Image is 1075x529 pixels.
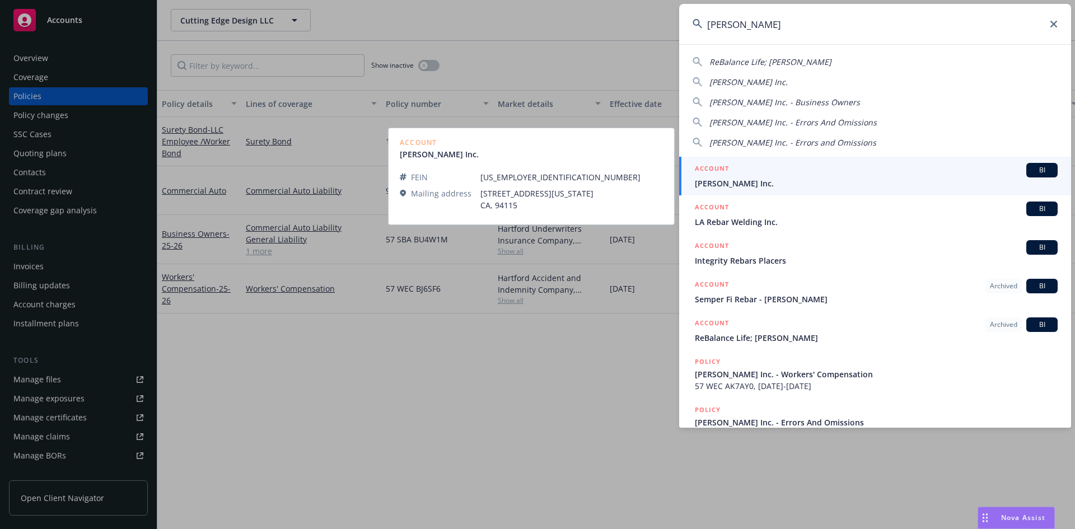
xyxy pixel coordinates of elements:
span: Semper Fi Rebar - [PERSON_NAME] [695,293,1058,305]
h5: ACCOUNT [695,163,729,176]
a: POLICY[PERSON_NAME] Inc. - Errors And Omissions [679,398,1071,446]
h5: POLICY [695,356,721,367]
h5: ACCOUNT [695,240,729,254]
span: [PERSON_NAME] Inc. - Errors and Omissions [709,137,876,148]
span: Nova Assist [1001,513,1045,522]
span: 57 WEC AK7AY0, [DATE]-[DATE] [695,380,1058,392]
a: POLICY[PERSON_NAME] Inc. - Workers' Compensation57 WEC AK7AY0, [DATE]-[DATE] [679,350,1071,398]
button: Nova Assist [978,507,1055,529]
span: ReBalance Life; [PERSON_NAME] [709,57,831,67]
h5: ACCOUNT [695,279,729,292]
input: Search... [679,4,1071,44]
span: Integrity Rebars Placers [695,255,1058,266]
span: [PERSON_NAME] Inc. - Business Owners [709,97,860,107]
div: Drag to move [978,507,992,528]
span: ReBalance Life; [PERSON_NAME] [695,332,1058,344]
span: [PERSON_NAME] Inc. - Workers' Compensation [695,368,1058,380]
span: BI [1031,204,1053,214]
h5: ACCOUNT [695,317,729,331]
a: ACCOUNTArchivedBISemper Fi Rebar - [PERSON_NAME] [679,273,1071,311]
span: Archived [990,320,1017,330]
span: [PERSON_NAME] Inc. - Errors And Omissions [695,416,1058,428]
span: BI [1031,281,1053,291]
span: BI [1031,165,1053,175]
a: ACCOUNTArchivedBIReBalance Life; [PERSON_NAME] [679,311,1071,350]
span: LA Rebar Welding Inc. [695,216,1058,228]
a: ACCOUNTBILA Rebar Welding Inc. [679,195,1071,234]
span: BI [1031,242,1053,252]
a: ACCOUNTBI[PERSON_NAME] Inc. [679,157,1071,195]
a: ACCOUNTBIIntegrity Rebars Placers [679,234,1071,273]
span: [PERSON_NAME] Inc. [695,177,1058,189]
span: BI [1031,320,1053,330]
h5: POLICY [695,404,721,415]
span: [PERSON_NAME] Inc. [709,77,788,87]
h5: ACCOUNT [695,202,729,215]
span: Archived [990,281,1017,291]
span: [PERSON_NAME] Inc. - Errors And Omissions [709,117,877,128]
